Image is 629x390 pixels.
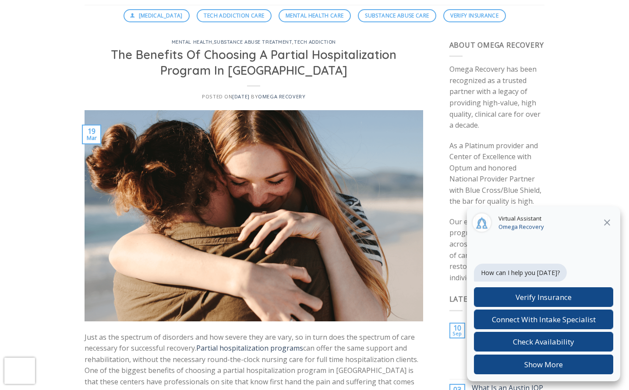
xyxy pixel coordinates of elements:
span: by [251,93,305,100]
h1: The Benefits Of Choosing A Partial Hospitalization Program In [GEOGRAPHIC_DATA] [95,47,413,78]
p: Our evidence-based programs are delivered across the entire continuum of care to improve and rest... [449,216,545,284]
a: Mental Health Care [279,9,351,22]
span: Latest Posts [449,294,504,304]
p: Omega Recovery has been recognized as a trusted partner with a legacy of providing high-value, hi... [449,64,545,131]
span: Posted on [202,93,249,100]
a: Verify Insurance [443,9,506,22]
a: Tech Addiction Care [197,9,272,22]
a: Partial hospitalization programs [196,343,303,353]
iframe: reCAPTCHA [4,358,35,384]
a: substance abuse treatment [214,39,292,45]
a: mental health [172,39,212,45]
a: Substance Abuse Care [358,9,436,22]
span: [MEDICAL_DATA] [139,11,183,20]
a: [MEDICAL_DATA] [124,9,190,22]
h6: , , [95,40,413,45]
span: Tech Addiction Care [204,11,264,20]
a: tech addiction [294,39,336,45]
span: Verify Insurance [450,11,498,20]
span: Substance Abuse Care [365,11,429,20]
span: Mental Health Care [286,11,343,20]
a: [DATE] [232,93,249,100]
a: Omega Recovery [258,93,305,100]
img: Partial Hospitalization Program in Austin [85,110,423,321]
p: As a Platinum provider and Center of Excellence with Optum and honored National Provider Partner ... [449,140,545,208]
span: About Omega Recovery [449,40,544,50]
